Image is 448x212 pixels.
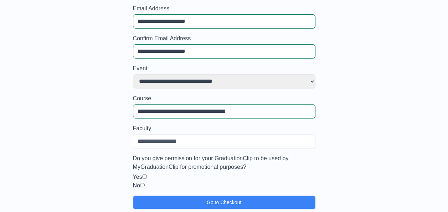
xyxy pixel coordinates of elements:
label: Course [133,94,315,103]
label: Confirm Email Address [133,34,315,43]
label: Event [133,64,315,73]
label: Yes [133,174,142,180]
label: No [133,182,140,188]
button: Go to Checkout [133,196,315,209]
label: Faculty [133,124,315,133]
label: Email Address [133,4,315,13]
label: Do you give permission for your GraduationClip to be used by MyGraduationClip for promotional pur... [133,154,315,171]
